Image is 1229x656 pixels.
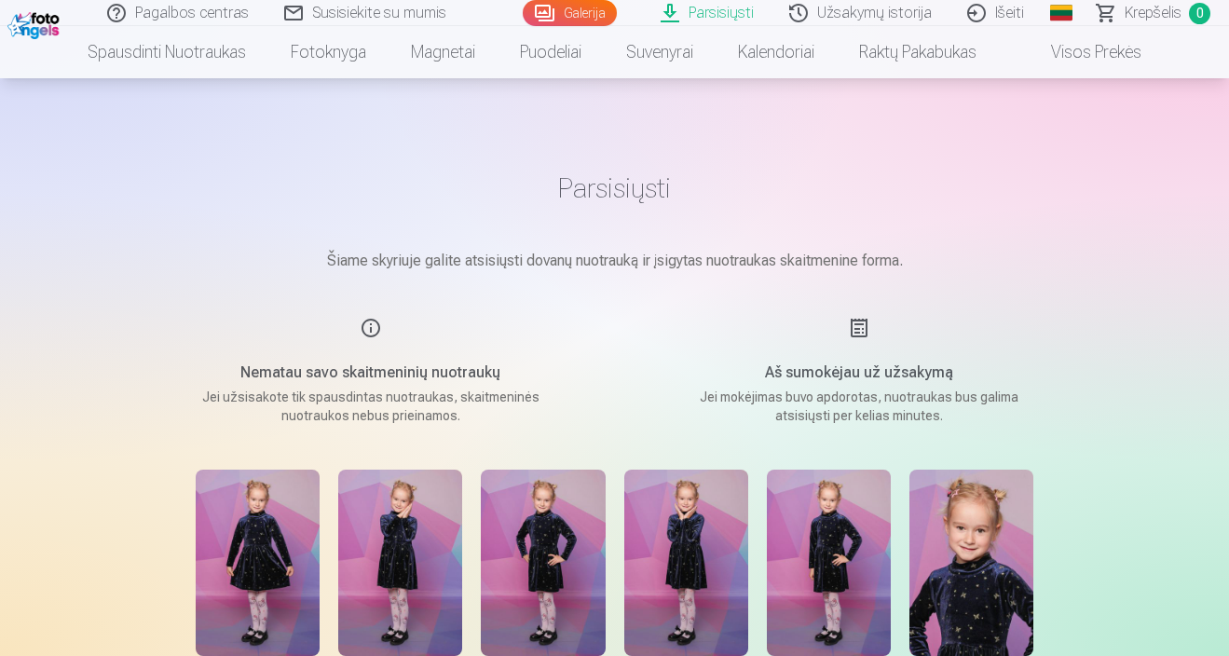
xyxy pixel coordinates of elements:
h5: Aš sumokėjau už užsakymą [682,362,1036,384]
p: Šiame skyriuje galite atsisiųsti dovanų nuotrauką ir įsigytas nuotraukas skaitmenine forma. [149,250,1081,272]
a: Puodeliai [498,26,604,78]
h5: Nematau savo skaitmeninių nuotraukų [194,362,548,384]
a: Kalendoriai [716,26,837,78]
span: Krepšelis [1125,2,1181,24]
a: Fotoknyga [268,26,389,78]
a: Raktų pakabukas [837,26,999,78]
span: 0 [1189,3,1210,24]
img: /fa2 [7,7,64,39]
h1: Parsisiųsti [149,171,1081,205]
p: Jei mokėjimas buvo apdorotas, nuotraukas bus galima atsisiųsti per kelias minutes. [682,388,1036,425]
a: Visos prekės [999,26,1164,78]
a: Suvenyrai [604,26,716,78]
p: Jei užsisakote tik spausdintas nuotraukas, skaitmeninės nuotraukos nebus prieinamos. [194,388,548,425]
a: Magnetai [389,26,498,78]
a: Spausdinti nuotraukas [65,26,268,78]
